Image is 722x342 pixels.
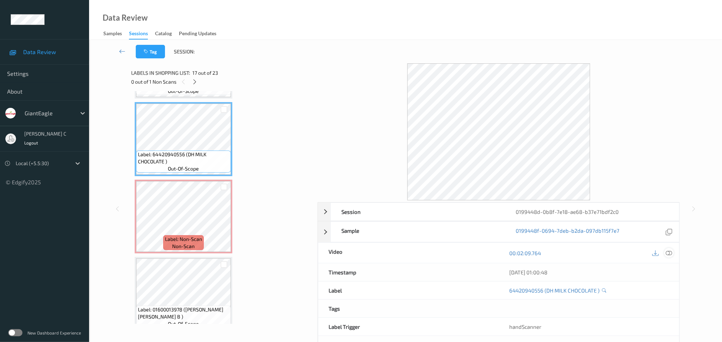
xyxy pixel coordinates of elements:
[499,318,679,336] div: handScanner
[192,69,218,77] span: 17 out of 23
[318,318,499,336] div: Label Trigger
[168,320,199,327] span: out-of-scope
[509,249,541,257] a: 00:02:09.764
[129,29,155,40] a: Sessions
[318,263,499,281] div: Timestamp
[136,45,165,58] button: Tag
[168,88,199,95] span: out-of-scope
[165,236,202,243] span: Label: Non-Scan
[172,243,195,250] span: non-scan
[103,30,122,39] div: Samples
[174,48,195,55] span: Session:
[131,69,190,77] span: Labels in shopping list:
[129,30,148,40] div: Sessions
[331,222,505,242] div: Sample
[138,151,229,165] span: Label: 64420940556 (DH MILK CHOCOLATE )
[131,77,313,86] div: 0 out of 1 Non Scans
[179,30,216,39] div: Pending Updates
[155,29,179,39] a: Catalog
[155,30,172,39] div: Catalog
[509,269,669,276] div: [DATE] 01:00:48
[179,29,223,39] a: Pending Updates
[103,14,148,21] div: Data Review
[138,306,229,320] span: Label: 01600013978 ([PERSON_NAME] [PERSON_NAME] B )
[516,227,619,237] a: 0199448f-0694-7deb-b2da-097db115f7e7
[331,203,505,221] div: Session
[318,202,680,221] div: Session0199448d-0b8f-7e18-ae68-b37e71bdf2c0
[103,29,129,39] a: Samples
[509,287,599,294] a: 64420940556 (DH MILK CHOCOLATE )
[318,221,680,242] div: Sample0199448f-0694-7deb-b2da-097db115f7e7
[318,300,499,317] div: Tags
[168,165,199,172] span: out-of-scope
[318,243,499,263] div: Video
[318,282,499,299] div: Label
[505,203,679,221] div: 0199448d-0b8f-7e18-ae68-b37e71bdf2c0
